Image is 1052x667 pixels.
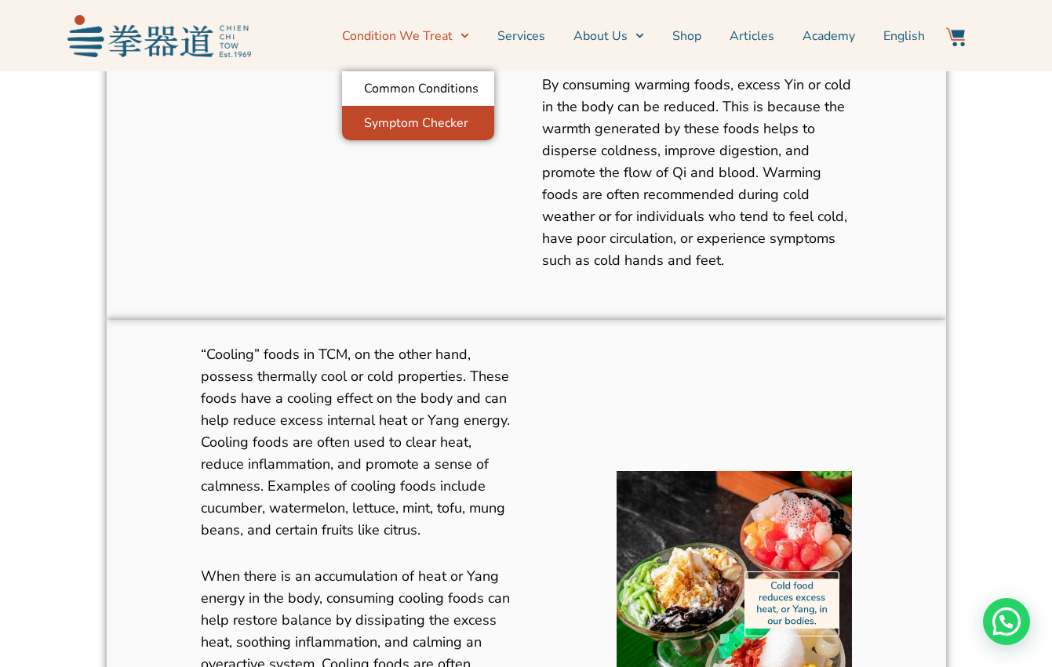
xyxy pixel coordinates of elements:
[883,16,925,56] a: English
[946,27,965,46] img: Website Icon-03
[672,16,701,56] a: Shop
[342,71,494,140] ul: Condition We Treat
[730,16,774,56] a: Articles
[497,16,545,56] a: Services
[883,27,925,45] span: English
[803,16,855,56] a: Academy
[259,16,926,56] nav: Menu
[573,16,644,56] a: About Us
[542,75,851,270] span: By consuming warming foods, excess Yin or cold in the body can be reduced. This is because the wa...
[201,345,510,539] span: “Cooling” foods in TCM, on the other hand, possess thermally cool or cold properties. These foods...
[342,106,494,140] a: Symptom Checker
[342,71,494,106] a: Common Conditions
[342,16,469,56] a: Condition We Treat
